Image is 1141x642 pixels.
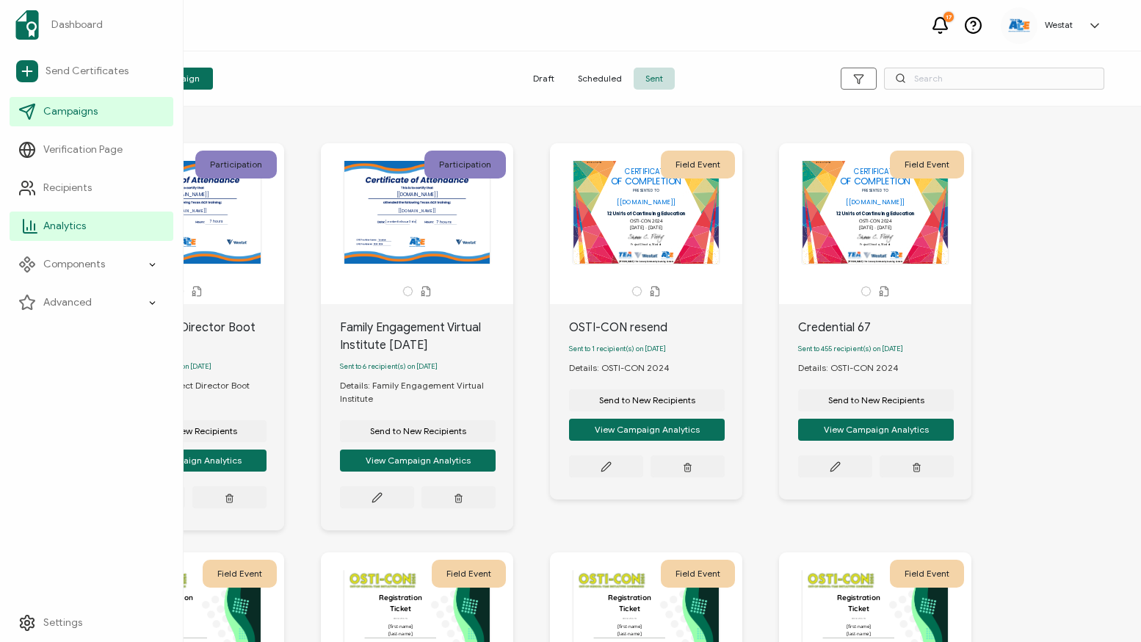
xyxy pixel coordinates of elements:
[599,396,695,405] span: Send to New Recipients
[10,212,173,241] a: Analytics
[43,181,92,195] span: Recipients
[43,616,82,630] span: Settings
[43,257,105,272] span: Components
[340,450,496,472] button: View Campaign Analytics
[569,319,742,336] div: OSTI-CON resend
[10,173,173,203] a: Recipients
[46,64,128,79] span: Send Certificates
[661,151,735,178] div: Field Event
[884,68,1104,90] input: Search
[890,560,964,588] div: Field Event
[10,54,173,88] a: Send Certificates
[10,4,173,46] a: Dashboard
[798,319,971,336] div: Credential 67
[569,389,725,411] button: Send to New Recipients
[43,219,86,234] span: Analytics
[566,68,634,90] span: Scheduled
[10,97,173,126] a: Campaigns
[43,104,98,119] span: Campaigns
[195,151,277,178] div: Participation
[569,361,684,375] div: Details: OSTI-CON 2024
[10,608,173,638] a: Settings
[798,419,954,441] button: View Campaign Analytics
[634,68,675,90] span: Sent
[890,151,964,178] div: Field Event
[43,295,92,310] span: Advanced
[569,419,725,441] button: View Campaign Analytics
[521,68,566,90] span: Draft
[569,345,666,353] span: Sent to 1 recipient(s) on [DATE]
[51,18,103,32] span: Dashboard
[15,10,39,40] img: sertifier-logomark-colored.svg
[798,361,913,375] div: Details: OSTI-CON 2024
[798,389,954,411] button: Send to New Recipients
[111,420,267,442] button: Send to New Recipients
[1045,20,1073,30] h5: Westat
[432,560,506,588] div: Field Event
[424,151,506,178] div: Participation
[111,319,284,354] div: New Project Director Boot Camp CPE
[340,379,513,405] div: Details: Family Engagement Virtual Institute
[43,143,123,157] span: Verification Page
[340,420,496,442] button: Send to New Recipients
[1068,571,1141,642] iframe: Chat Widget
[141,427,237,436] span: Send to New Recipients
[203,560,277,588] div: Field Event
[661,560,735,588] div: Field Event
[943,12,954,22] div: 17
[340,319,513,354] div: Family Engagement Virtual Institute [DATE]
[10,135,173,165] a: Verification Page
[340,362,438,371] span: Sent to 6 recipient(s) on [DATE]
[111,450,267,472] button: View Campaign Analytics
[370,427,466,436] span: Send to New Recipients
[828,396,924,405] span: Send to New Recipients
[798,345,903,353] span: Sent to 455 recipient(s) on [DATE]
[111,379,284,405] div: Details: New Project Director Boot Camp
[1008,18,1030,32] img: 06aeb0ed-b6f0-465f-ad47-dea21e9ce34f.png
